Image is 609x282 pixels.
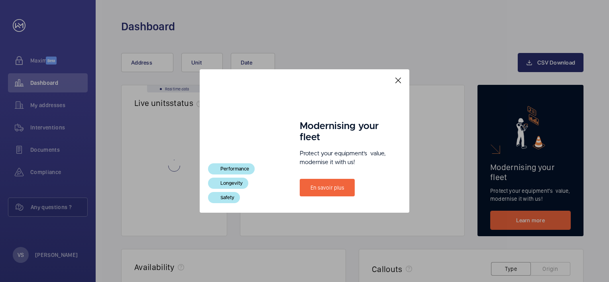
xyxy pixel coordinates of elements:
[208,163,255,174] div: Performance
[300,121,388,143] h1: Modernising your fleet
[300,149,388,167] p: Protect your equipment's value, modernise it with us!
[300,179,355,196] a: En savoir plus
[208,192,240,203] div: Safety
[208,178,248,189] div: Longevity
